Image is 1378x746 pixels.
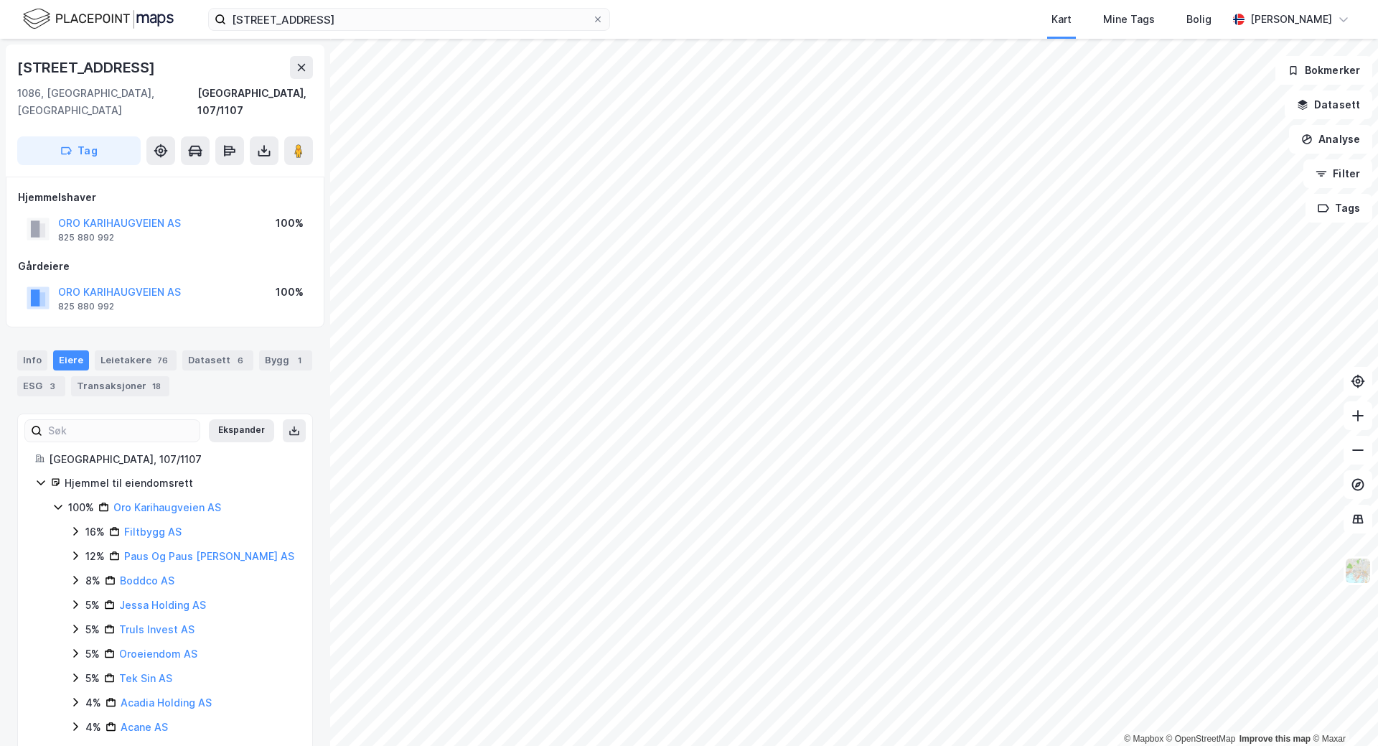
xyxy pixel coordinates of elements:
[226,9,592,30] input: Søk på adresse, matrikkel, gårdeiere, leietakere eller personer
[42,420,200,442] input: Søk
[149,379,164,393] div: 18
[85,597,100,614] div: 5%
[85,621,100,638] div: 5%
[1166,734,1236,744] a: OpenStreetMap
[85,548,105,565] div: 12%
[17,85,197,119] div: 1086, [GEOGRAPHIC_DATA], [GEOGRAPHIC_DATA]
[1289,125,1372,154] button: Analyse
[197,85,313,119] div: [GEOGRAPHIC_DATA], 107/1107
[113,501,221,513] a: Oro Karihaugveien AS
[259,350,312,370] div: Bygg
[1051,11,1072,28] div: Kart
[292,353,306,368] div: 1
[1306,677,1378,746] iframe: Chat Widget
[1306,194,1372,223] button: Tags
[17,376,65,396] div: ESG
[124,526,182,538] a: Filtbygg AS
[85,523,105,541] div: 16%
[85,670,100,687] div: 5%
[45,379,60,393] div: 3
[1103,11,1155,28] div: Mine Tags
[49,451,295,468] div: [GEOGRAPHIC_DATA], 107/1107
[119,648,197,660] a: Oroeiendom AS
[58,301,114,312] div: 825 880 992
[119,599,206,611] a: Jessa Holding AS
[1285,90,1372,119] button: Datasett
[209,419,274,442] button: Ekspander
[85,719,101,736] div: 4%
[276,215,304,232] div: 100%
[1239,734,1311,744] a: Improve this map
[276,284,304,301] div: 100%
[182,350,253,370] div: Datasett
[17,136,141,165] button: Tag
[95,350,177,370] div: Leietakere
[18,258,312,275] div: Gårdeiere
[233,353,248,368] div: 6
[68,499,94,516] div: 100%
[1186,11,1211,28] div: Bolig
[121,696,212,709] a: Acadia Holding AS
[1303,159,1372,188] button: Filter
[154,353,171,368] div: 76
[71,376,169,396] div: Transaksjoner
[17,350,47,370] div: Info
[53,350,89,370] div: Eiere
[124,550,294,562] a: Paus Og Paus [PERSON_NAME] AS
[85,694,101,712] div: 4%
[85,572,100,589] div: 8%
[17,56,158,79] div: [STREET_ADDRESS]
[119,672,172,684] a: Tek Sin AS
[23,6,174,32] img: logo.f888ab2527a4732fd821a326f86c7f29.svg
[85,645,100,663] div: 5%
[1275,56,1372,85] button: Bokmerker
[1250,11,1332,28] div: [PERSON_NAME]
[120,574,174,587] a: Boddco AS
[1344,557,1372,584] img: Z
[1124,734,1163,744] a: Mapbox
[58,232,114,243] div: 825 880 992
[65,475,295,492] div: Hjemmel til eiendomsrett
[121,721,168,733] a: Acane AS
[18,189,312,206] div: Hjemmelshaver
[119,623,194,635] a: Truls Invest AS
